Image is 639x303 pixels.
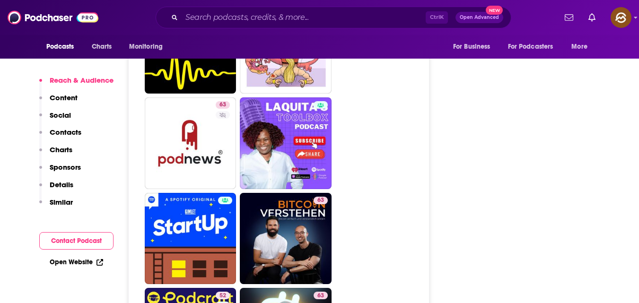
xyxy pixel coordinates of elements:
[453,40,490,53] span: For Business
[50,198,73,207] p: Similar
[39,163,81,180] button: Sponsors
[46,40,74,53] span: Podcasts
[39,93,78,111] button: Content
[314,292,328,299] a: 63
[426,11,448,24] span: Ctrl K
[219,291,226,301] span: 52
[129,40,163,53] span: Monitoring
[314,197,328,204] a: 63
[611,7,631,28] button: Show profile menu
[565,38,599,56] button: open menu
[611,7,631,28] span: Logged in as hey85204
[446,38,502,56] button: open menu
[219,100,226,110] span: 63
[50,258,103,266] a: Open Website
[502,38,567,56] button: open menu
[317,291,324,301] span: 63
[50,145,72,154] p: Charts
[39,128,81,145] button: Contacts
[508,40,553,53] span: For Podcasters
[156,7,511,28] div: Search podcasts, credits, & more...
[86,38,118,56] a: Charts
[50,111,71,120] p: Social
[50,76,114,85] p: Reach & Audience
[240,193,332,285] a: 63
[455,12,503,23] button: Open AdvancedNew
[611,7,631,28] img: User Profile
[571,40,587,53] span: More
[486,6,503,15] span: New
[561,9,577,26] a: Show notifications dropdown
[123,38,175,56] button: open menu
[40,38,87,56] button: open menu
[39,198,73,215] button: Similar
[39,180,73,198] button: Details
[50,180,73,189] p: Details
[145,97,236,189] a: 63
[39,145,72,163] button: Charts
[50,128,81,137] p: Contacts
[317,196,324,205] span: 63
[39,232,114,250] button: Contact Podcast
[39,76,114,93] button: Reach & Audience
[460,15,499,20] span: Open Advanced
[8,9,98,26] img: Podchaser - Follow, Share and Rate Podcasts
[585,9,599,26] a: Show notifications dropdown
[50,93,78,102] p: Content
[182,10,426,25] input: Search podcasts, credits, & more...
[92,40,112,53] span: Charts
[39,111,71,128] button: Social
[216,101,230,109] a: 63
[216,292,230,299] a: 52
[50,163,81,172] p: Sponsors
